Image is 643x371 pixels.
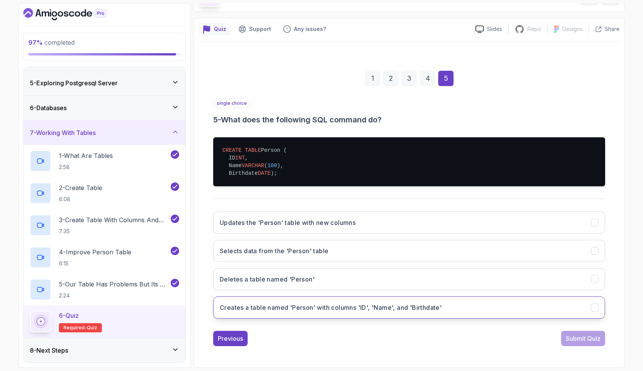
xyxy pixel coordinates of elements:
[562,25,583,33] p: Designs
[420,71,435,86] div: 4
[235,155,245,161] span: INT
[218,334,243,343] div: Previous
[24,71,185,95] button: 5-Exploring Postgresql Server
[213,268,605,290] button: Deletes a table named 'Person'
[383,71,398,86] div: 2
[30,78,118,88] h3: 5 - Exploring Postgresql Server
[294,25,326,33] p: Any issues?
[220,218,356,227] h3: Updates the 'Person' table with new columns
[30,103,67,112] h3: 6 - Databases
[566,334,601,343] div: Submit Quiz
[59,195,102,203] p: 6:08
[59,260,131,267] p: 6:15
[59,151,113,160] p: 1 - What Are Tables
[438,71,454,86] div: 5
[220,246,328,255] h3: Selects data from the 'Person' table
[213,114,605,125] h3: 5 - What does the following SQL command do?
[220,275,315,284] h3: Deletes a table named 'Person'
[28,39,75,46] span: completed
[24,338,185,363] button: 8-Next Steps
[24,120,185,145] button: 7-Working With Tables
[59,163,113,171] p: 2:58
[30,247,179,268] button: 4-Improve Person Table6:15
[59,183,102,192] p: 2 - Create Table
[469,25,508,33] a: Slides
[30,215,179,236] button: 3-Create Table With Columns And Datatypes7:35
[279,23,331,35] button: Feedback button
[213,296,605,319] button: Creates a table named 'Person' with columns 'ID', 'Name', and 'Birthdate'
[605,25,620,33] p: Share
[30,279,179,300] button: 5-Our Table Has Problems But Its Ok For Now2:24
[59,280,169,289] p: 5 - Our Table Has Problems But Its Ok For Now
[245,147,261,153] span: TABLE
[527,25,541,33] p: Repo
[258,170,271,176] span: DATE
[234,23,276,35] button: Support button
[487,25,502,33] p: Slides
[213,98,250,108] p: single choice
[249,25,271,33] p: Support
[222,147,242,153] span: CREATE
[59,247,131,257] p: 4 - Improve Person Table
[28,39,43,46] span: 97 %
[59,215,169,225] p: 3 - Create Table With Columns And Datatypes
[214,25,226,33] p: Quiz
[30,346,68,355] h3: 8 - Next Steps
[59,311,79,320] p: 6 - Quiz
[59,228,169,235] p: 7:35
[365,71,380,86] div: 1
[589,25,620,33] button: Share
[401,71,417,86] div: 3
[268,163,277,169] span: 100
[213,137,605,186] pre: Person ( ID , Name ( ), Birthdate );
[64,325,87,331] span: Required-
[30,182,179,204] button: 2-Create Table6:08
[213,240,605,262] button: Selects data from the 'Person' table
[561,331,605,346] button: Submit Quiz
[23,8,124,20] a: Dashboard
[87,325,97,331] span: quiz
[242,163,264,169] span: VARCHAR
[59,292,169,299] p: 2:24
[24,96,185,120] button: 6-Databases
[199,23,231,35] button: quiz button
[30,128,96,137] h3: 7 - Working With Tables
[213,212,605,234] button: Updates the 'Person' table with new columns
[220,303,442,312] h3: Creates a table named 'Person' with columns 'ID', 'Name', and 'Birthdate'
[30,150,179,172] button: 1-What Are Tables2:58
[213,331,248,346] button: Previous
[30,311,179,332] button: 6-QuizRequired-quiz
